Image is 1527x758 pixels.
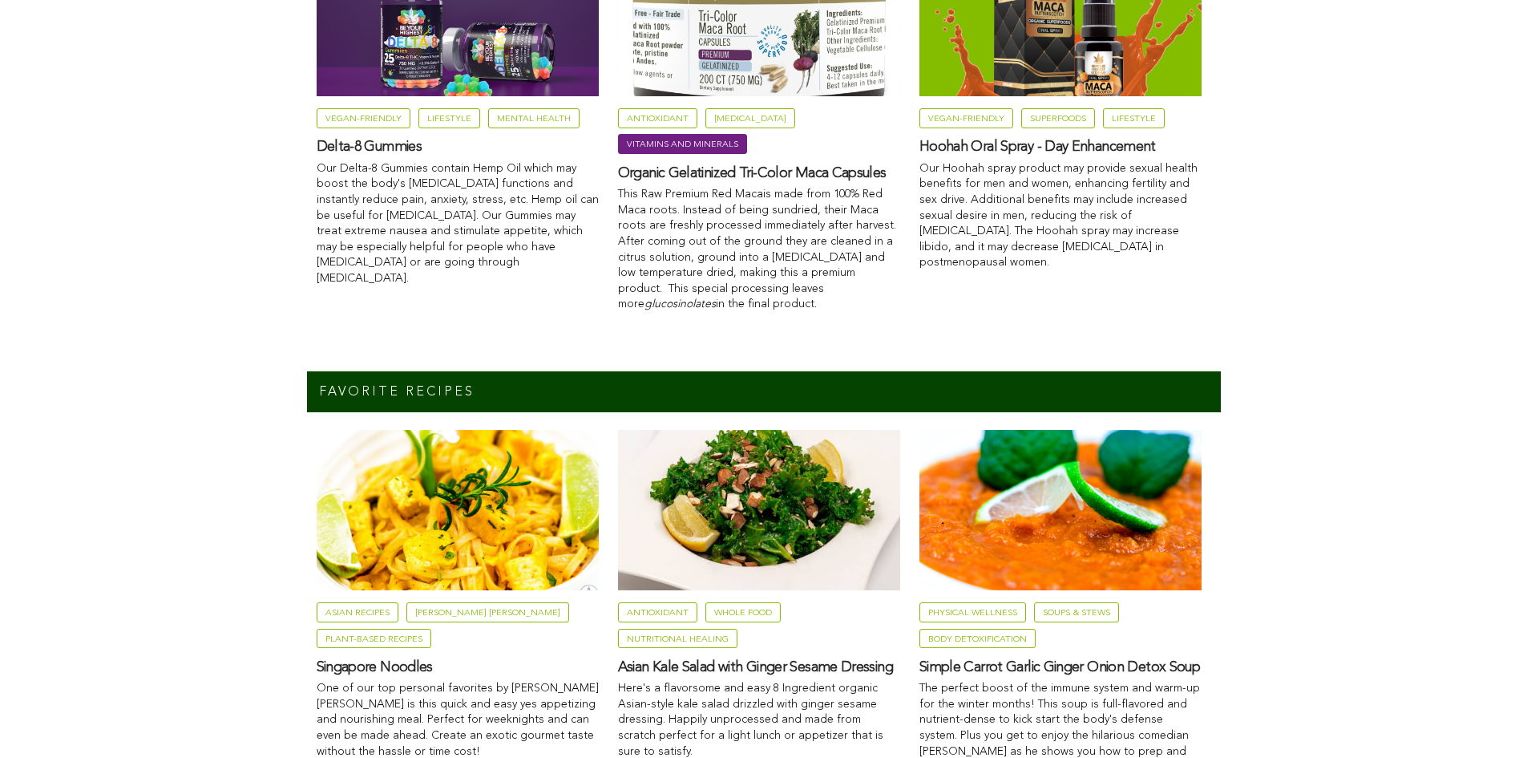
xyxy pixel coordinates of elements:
p: Our Hoohah spray product may provide sexual health benefits for men and women, enhancing fertilit... [919,161,1202,271]
a: Soups & Stews [1034,602,1119,622]
a: Mental Health [488,108,580,128]
a: Tag name Vegan Friendly [919,108,1013,128]
span: This Raw Premium Red Maca [618,188,763,200]
h2: FAVORITE Recipes [319,383,475,400]
a: Simple Carrot Garlic Ginger Onion Detox Soup [919,659,1202,677]
span: Our Delta-8 Gummies contain Hemp Oil which may boost the body's [MEDICAL_DATA] functions and inst... [317,163,599,284]
a: Whole Food [705,602,781,622]
a: Tag name Bone Density [705,108,795,128]
a: Organic Gelatinized Tri-Color Maca Capsules [618,164,900,183]
a: Singapore Noodles [317,659,599,677]
span: Lifestyle [427,115,471,124]
a: Lifestyle [418,108,480,128]
a: Lifestyle [1103,108,1165,128]
img: Bonnies-Street-Noodles-4 [317,430,599,590]
span: Lifestyle [1112,115,1156,124]
a: Tag name Vegan Friendly [317,108,410,128]
span: Superfoods [1030,115,1086,124]
a: Asian Kale Salad with Ginger Sesame Dressing [618,659,900,677]
a: Asian Recipes [317,602,398,622]
a: Tag name Antioxidant [618,108,697,128]
a: Tag name Vitamins and Minerals [618,134,747,154]
a: [PERSON_NAME] [PERSON_NAME] [406,602,569,622]
a: Body Detoxification [919,629,1036,649]
a: Plant-Based Recipes [317,629,431,649]
img: Kale-Ginger-Salad-WPE-4-e1530988490368 [618,430,900,590]
a: Hoohah Oral Spray - Day Enhancement [919,138,1202,156]
iframe: Chat Widget [1447,681,1527,758]
a: Delta-8 Gummies [317,138,599,156]
a: Nutritional Healing [618,629,737,649]
em: glucosinolates [644,298,716,310]
a: Superfoods [1021,108,1095,128]
a: Antioxidant [618,602,697,622]
img: Preacher-Lawsons-Carrot-Soup-5 [919,430,1202,590]
a: Physical Wellness [919,602,1026,622]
